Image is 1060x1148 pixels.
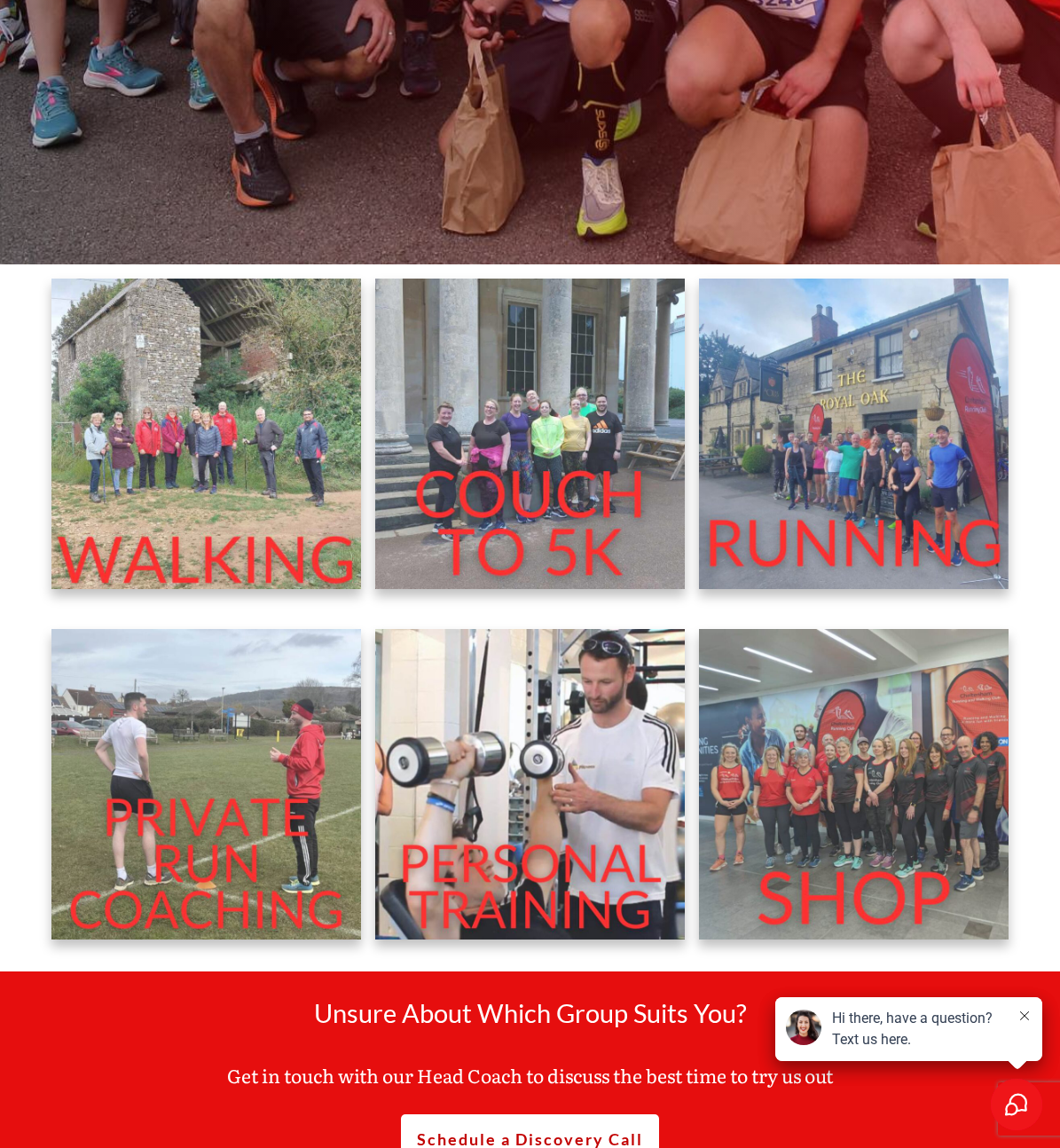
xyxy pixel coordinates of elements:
p: Unsure About Which Group Suits You? [70,991,991,1058]
img: Personal Training Cheltenham [375,629,686,940]
img: Shop [699,629,1009,940]
img: Running group Cheltenham [699,279,1009,589]
img: Private Running Coach Cheltenham [51,629,362,940]
p: Get in touch with our Head Coach to discuss the best time to try us out [70,1059,991,1113]
img: Walking Tile [51,279,362,589]
img: C25k Tile [375,279,686,589]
